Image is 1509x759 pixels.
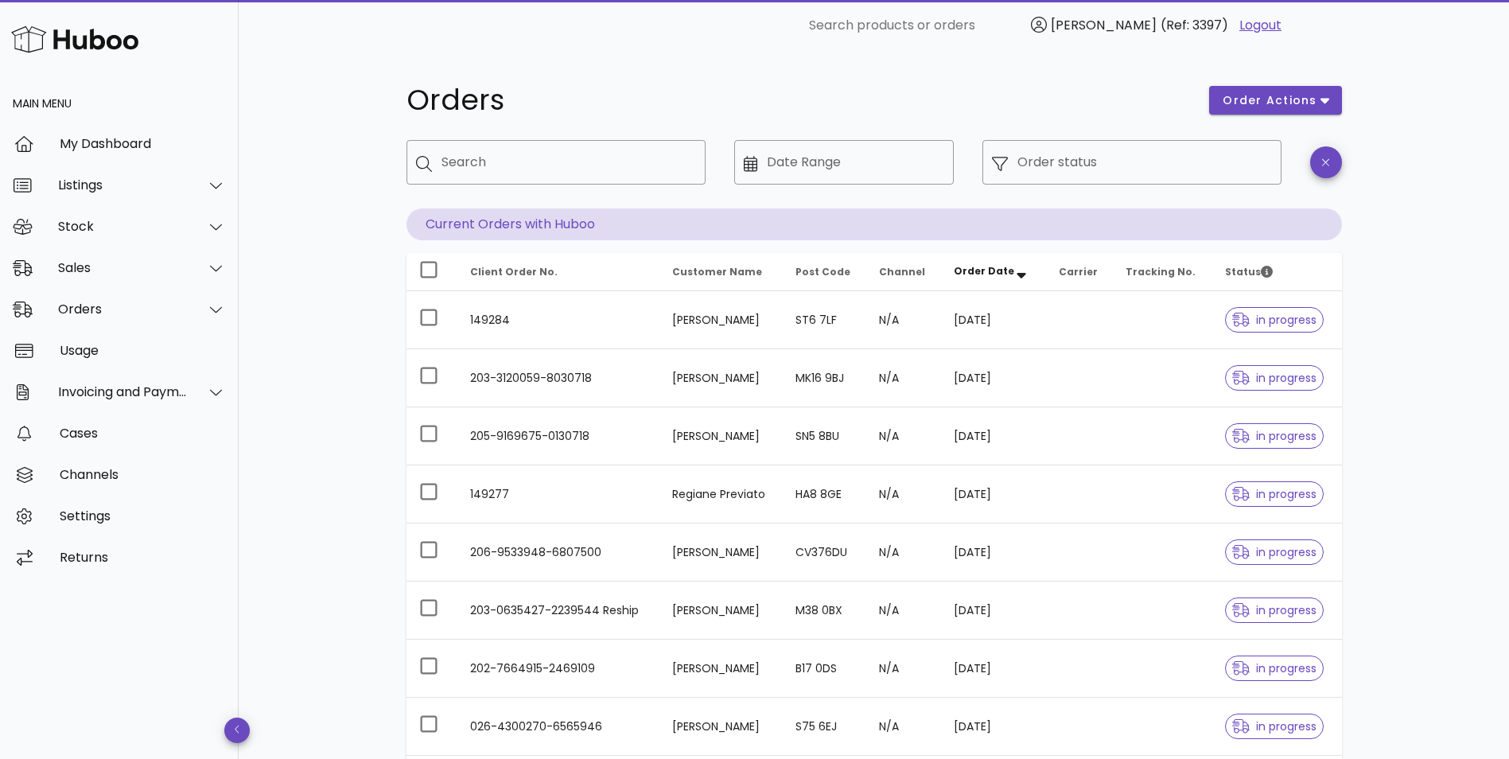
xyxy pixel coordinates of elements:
[659,291,783,349] td: [PERSON_NAME]
[783,698,866,756] td: S75 6EJ
[1232,721,1316,732] span: in progress
[470,265,558,278] span: Client Order No.
[783,349,866,407] td: MK16 9BJ
[406,86,1191,115] h1: Orders
[866,349,941,407] td: N/A
[783,640,866,698] td: B17 0DS
[866,465,941,524] td: N/A
[941,698,1045,756] td: [DATE]
[941,524,1045,582] td: [DATE]
[58,302,188,317] div: Orders
[406,208,1342,240] p: Current Orders with Huboo
[866,407,941,465] td: N/A
[60,508,226,524] div: Settings
[866,253,941,291] th: Channel
[457,524,659,582] td: 206-9533948-6807500
[672,265,762,278] span: Customer Name
[1113,253,1212,291] th: Tracking No.
[58,260,188,275] div: Sales
[457,640,659,698] td: 202-7664915-2469109
[58,177,188,193] div: Listings
[659,407,783,465] td: [PERSON_NAME]
[866,640,941,698] td: N/A
[457,253,659,291] th: Client Order No.
[457,698,659,756] td: 026-4300270-6565946
[941,291,1045,349] td: [DATE]
[457,465,659,524] td: 149277
[1209,86,1341,115] button: order actions
[659,465,783,524] td: Regiane Previato
[457,407,659,465] td: 205-9169675-0130718
[1232,314,1316,325] span: in progress
[783,253,866,291] th: Post Code
[1051,16,1157,34] span: [PERSON_NAME]
[457,349,659,407] td: 203-3120059-8030718
[60,550,226,565] div: Returns
[659,582,783,640] td: [PERSON_NAME]
[941,465,1045,524] td: [DATE]
[1059,265,1098,278] span: Carrier
[659,640,783,698] td: [PERSON_NAME]
[783,582,866,640] td: M38 0BX
[1225,265,1273,278] span: Status
[941,349,1045,407] td: [DATE]
[941,582,1045,640] td: [DATE]
[659,349,783,407] td: [PERSON_NAME]
[1046,253,1113,291] th: Carrier
[1222,92,1317,109] span: order actions
[60,343,226,358] div: Usage
[1232,430,1316,442] span: in progress
[11,22,138,56] img: Huboo Logo
[783,524,866,582] td: CV376DU
[58,384,188,399] div: Invoicing and Payments
[60,136,226,151] div: My Dashboard
[58,219,188,234] div: Stock
[954,264,1014,278] span: Order Date
[1239,16,1281,35] a: Logout
[795,265,850,278] span: Post Code
[1232,488,1316,500] span: in progress
[866,291,941,349] td: N/A
[659,253,783,291] th: Customer Name
[1212,253,1342,291] th: Status
[659,524,783,582] td: [PERSON_NAME]
[1232,663,1316,674] span: in progress
[866,582,941,640] td: N/A
[783,291,866,349] td: ST6 7LF
[783,407,866,465] td: SN5 8BU
[457,291,659,349] td: 149284
[1232,547,1316,558] span: in progress
[1232,372,1316,383] span: in progress
[457,582,659,640] td: 203-0635427-2239544 Reship
[659,698,783,756] td: [PERSON_NAME]
[60,467,226,482] div: Channels
[1126,265,1196,278] span: Tracking No.
[866,524,941,582] td: N/A
[866,698,941,756] td: N/A
[60,426,226,441] div: Cases
[941,253,1045,291] th: Order Date: Sorted descending. Activate to remove sorting.
[941,640,1045,698] td: [DATE]
[1161,16,1228,34] span: (Ref: 3397)
[783,465,866,524] td: HA8 8GE
[941,407,1045,465] td: [DATE]
[1232,605,1316,616] span: in progress
[879,265,925,278] span: Channel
